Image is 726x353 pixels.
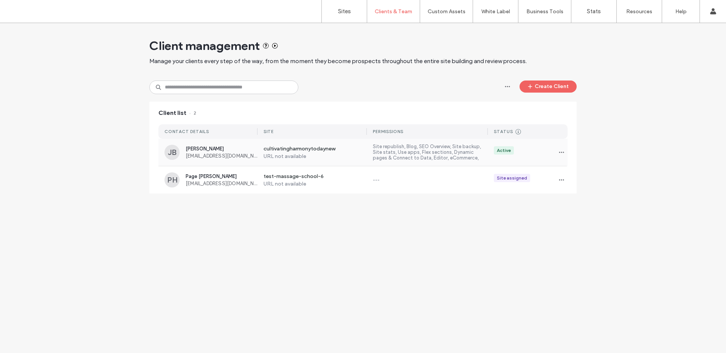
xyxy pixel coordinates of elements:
button: Create Client [520,81,577,93]
label: URL not available [264,153,367,159]
label: Clients & Team [375,8,412,15]
label: Stats [587,8,601,15]
span: Client management [149,38,260,53]
span: [EMAIL_ADDRESS][DOMAIN_NAME] [186,181,258,186]
label: URL not available [264,181,367,187]
label: Custom Assets [428,8,465,15]
span: Manage your clients every step of the way, from the moment they become prospects throughout the e... [149,57,527,65]
span: Page [PERSON_NAME] [186,173,258,179]
span: 2 [189,109,196,117]
label: Resources [626,8,652,15]
div: Active [497,147,511,154]
span: [PERSON_NAME] [186,146,258,152]
label: White Label [481,8,510,15]
label: Sites [338,8,351,15]
span: [EMAIL_ADDRESS][DOMAIN_NAME] [186,153,258,159]
label: cultivatingharmonytodaynew [264,146,367,153]
div: CONTACT DETAILS [164,129,209,134]
a: JB[PERSON_NAME][EMAIL_ADDRESS][DOMAIN_NAME]cultivatingharmonytodaynewURL not availableSite republ... [158,139,568,166]
label: --- [373,177,488,183]
div: Permissions [373,129,403,134]
span: Client list [158,109,186,117]
div: Site assigned [497,175,527,181]
a: PHPage [PERSON_NAME][EMAIL_ADDRESS][DOMAIN_NAME]test-massage-school-6URL not available---Site ass... [158,166,568,194]
label: Site republish, Blog, SEO Overview, Site backup, Site stats, Use apps, Flex sections, Dynamic pag... [373,144,488,161]
div: Site [264,129,274,134]
div: Status [494,129,513,134]
label: test-massage-school-6 [264,173,367,181]
span: Help [17,5,33,12]
div: JB [164,145,180,160]
div: PH [164,172,180,187]
label: Help [675,8,687,15]
label: Business Tools [526,8,563,15]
